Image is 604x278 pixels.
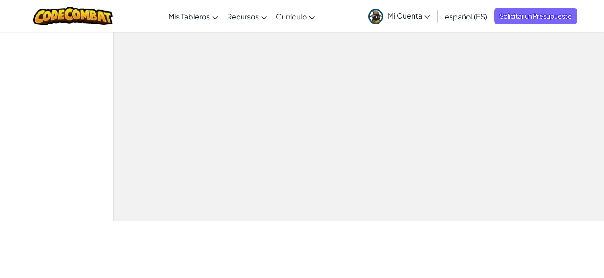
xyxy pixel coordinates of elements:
[364,2,435,30] a: Mi Cuenta
[164,4,223,28] a: Mis Tableros
[276,12,307,21] span: Currículo
[440,4,492,28] a: español (ES)
[445,12,487,21] span: español (ES)
[388,11,430,20] span: Mi Cuenta
[271,4,319,28] a: Currículo
[33,7,113,25] img: CodeCombat logo
[168,12,210,21] span: Mis Tableros
[368,9,383,24] img: avatar
[223,4,271,28] a: Recursos
[494,8,577,24] a: Solicitar un Presupuesto
[227,12,259,21] span: Recursos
